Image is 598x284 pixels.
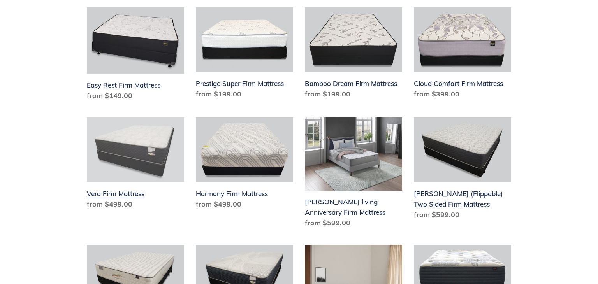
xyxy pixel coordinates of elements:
[87,117,184,212] a: Vero Firm Mattress
[414,7,511,102] a: Cloud Comfort Firm Mattress
[196,117,293,212] a: Harmony Firm Mattress
[196,7,293,102] a: Prestige Super Firm Mattress
[305,7,402,102] a: Bamboo Dream Firm Mattress
[305,117,402,231] a: Scott living Anniversary Firm Mattress
[414,117,511,223] a: Del Ray (Flippable) Two Sided Firm Mattress
[87,7,184,104] a: Easy Rest Firm Mattress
